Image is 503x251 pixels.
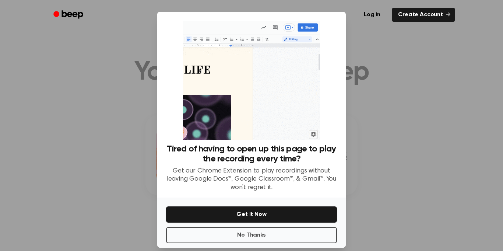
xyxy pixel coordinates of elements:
img: Beep extension in action [183,21,320,140]
button: No Thanks [166,227,337,243]
a: Create Account [392,8,455,22]
p: Get our Chrome Extension to play recordings without leaving Google Docs™, Google Classroom™, & Gm... [166,167,337,192]
a: Beep [48,8,90,22]
h3: Tired of having to open up this page to play the recording every time? [166,144,337,164]
a: Log in [356,6,388,23]
button: Get It Now [166,206,337,223]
